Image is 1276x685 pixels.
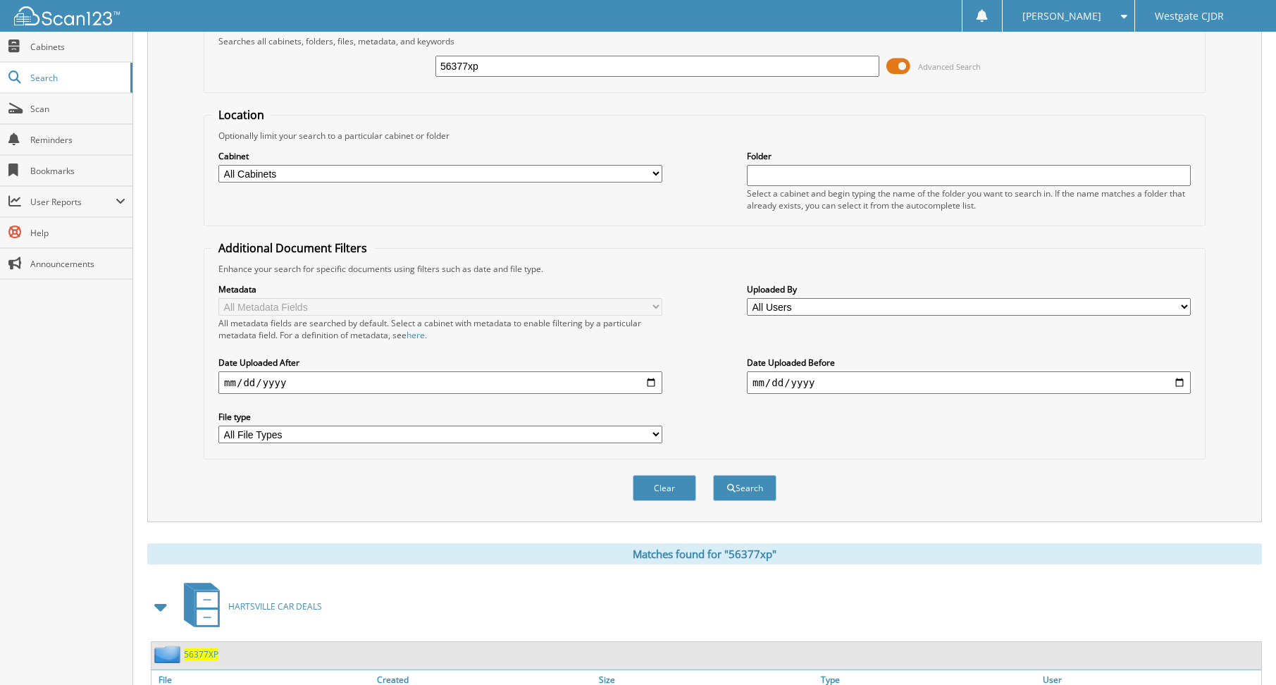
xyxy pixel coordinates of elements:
span: Westgate CJDR [1155,12,1224,20]
div: All metadata fields are searched by default. Select a cabinet with metadata to enable filtering b... [218,317,662,341]
button: Search [713,475,776,501]
div: Searches all cabinets, folders, files, metadata, and keywords [211,35,1198,47]
span: [PERSON_NAME] [1022,12,1101,20]
span: Search [30,72,123,84]
span: User Reports [30,196,116,208]
label: Metadata [218,283,662,295]
button: Clear [633,475,696,501]
input: start [218,371,662,394]
legend: Location [211,107,271,123]
span: Scan [30,103,125,115]
span: Help [30,227,125,239]
div: Optionally limit your search to a particular cabinet or folder [211,130,1198,142]
label: File type [218,411,662,423]
span: Advanced Search [918,61,981,72]
a: here [407,329,425,341]
span: Bookmarks [30,165,125,177]
img: scan123-logo-white.svg [14,6,120,25]
div: Select a cabinet and begin typing the name of the folder you want to search in. If the name match... [747,187,1191,211]
span: Reminders [30,134,125,146]
span: HARTSVILLE CAR DEALS [228,600,322,612]
div: Matches found for "56377xp" [147,543,1262,564]
label: Folder [747,150,1191,162]
label: Cabinet [218,150,662,162]
legend: Additional Document Filters [211,240,374,256]
input: end [747,371,1191,394]
label: Uploaded By [747,283,1191,295]
span: Announcements [30,258,125,270]
a: HARTSVILLE CAR DEALS [175,579,322,634]
a: 56377XP [184,648,218,660]
span: Cabinets [30,41,125,53]
img: folder2.png [154,646,184,663]
label: Date Uploaded Before [747,357,1191,369]
iframe: Chat Widget [1206,617,1276,685]
label: Date Uploaded After [218,357,662,369]
div: Enhance your search for specific documents using filters such as date and file type. [211,263,1198,275]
